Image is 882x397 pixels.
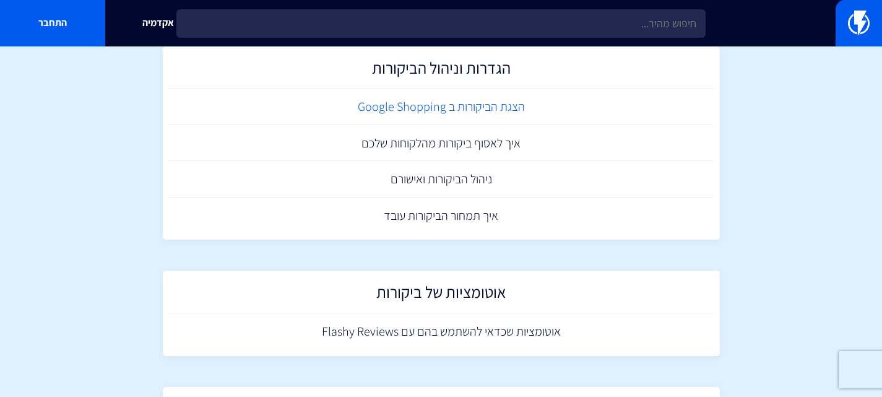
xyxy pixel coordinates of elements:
a: הצגת הביקורות ב Google Shopping [169,89,714,125]
a: איך תמחור הביקורות עובד [169,198,714,234]
a: אוטומציות שכדאי להשתמש בהם עם Flashy Reviews [169,313,714,350]
a: הגדרות וניהול הביקורות [169,53,714,89]
h2: אוטומציות של ביקורות [175,283,707,307]
a: ניהול הביקורות ואישורם [169,161,714,198]
a: איך לאסוף ביקורות מהלקוחות שלכם [169,125,714,162]
h2: הגדרות וניהול הביקורות [175,59,707,83]
a: אוטומציות של ביקורות [169,277,714,313]
input: חיפוש מהיר... [176,9,706,38]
